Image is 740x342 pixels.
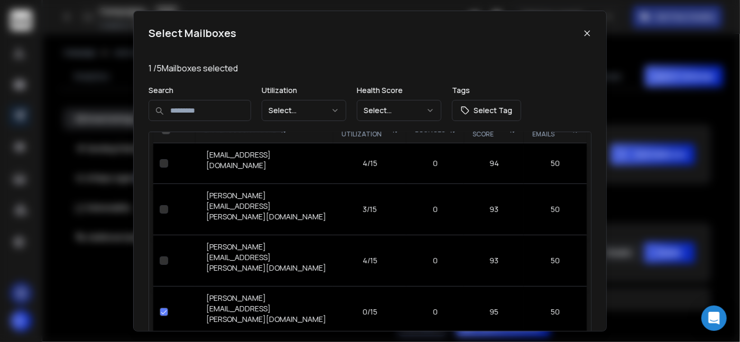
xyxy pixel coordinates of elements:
p: Search [149,85,251,96]
button: Select... [262,100,346,121]
button: Select... [357,100,441,121]
p: 1 / 5 Mailboxes selected [149,62,591,75]
p: Tags [452,85,521,96]
h1: Select Mailboxes [149,26,236,41]
div: Open Intercom Messenger [701,306,727,331]
p: Health Score [357,85,441,96]
button: Select Tag [452,100,521,121]
p: Utilization [262,85,346,96]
